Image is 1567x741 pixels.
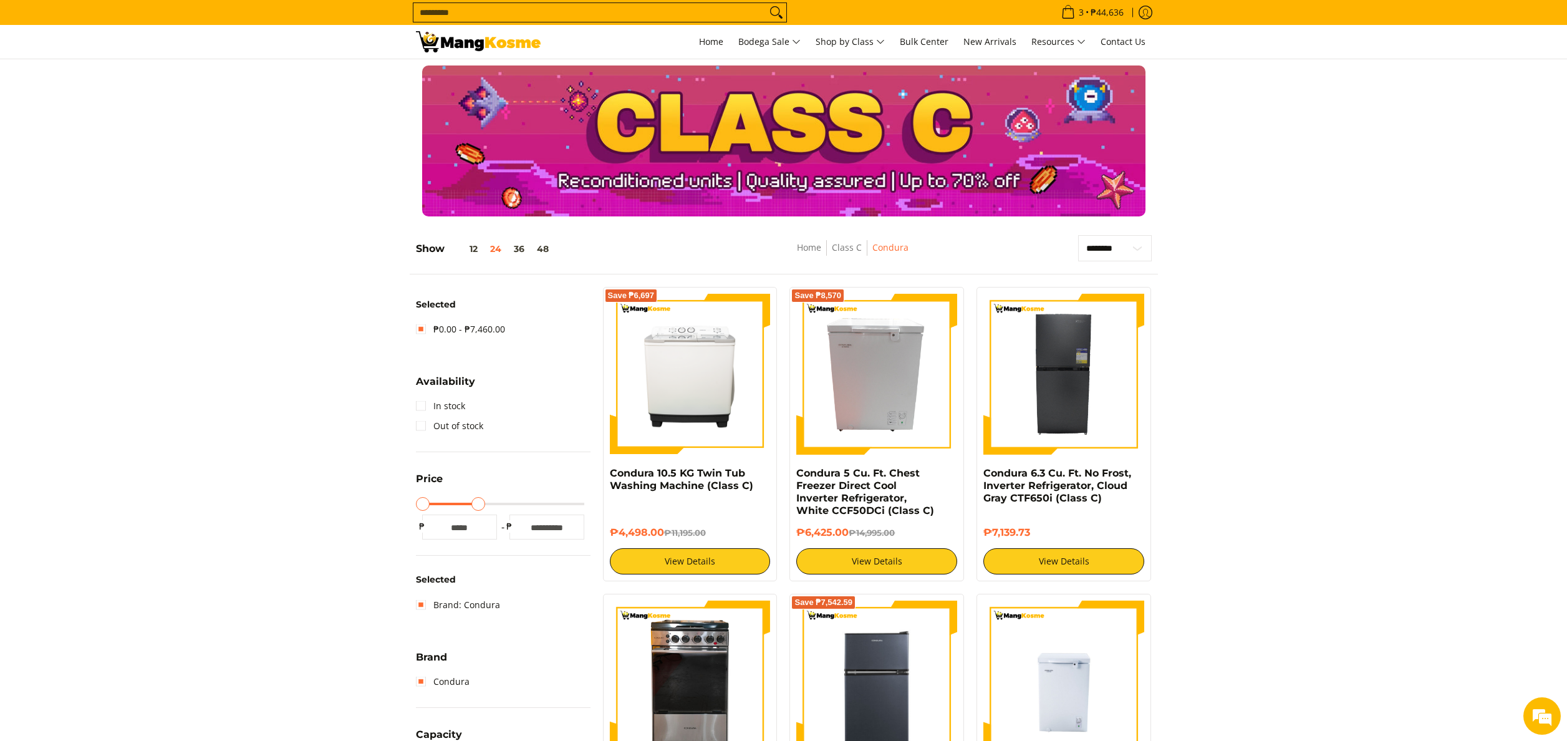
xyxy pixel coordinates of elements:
button: 24 [484,244,508,254]
a: Condura 10.5 KG Twin Tub Washing Machine (Class C) [610,467,753,492]
h5: Show [416,243,555,255]
span: Availability [416,377,475,387]
button: 12 [445,244,484,254]
nav: Breadcrumbs [708,240,996,268]
span: Save ₱6,697 [608,292,655,299]
span: Save ₱7,542.59 [794,599,852,606]
h6: ₱7,139.73 [983,526,1144,539]
a: New Arrivals [957,25,1023,59]
del: ₱11,195.00 [664,528,706,538]
a: Contact Us [1094,25,1152,59]
a: View Details [796,548,957,574]
span: ₱44,636 [1089,8,1126,17]
span: Bulk Center [900,36,948,47]
span: ₱ [416,520,428,533]
a: Condura 5 Cu. Ft. Chest Freezer Direct Cool Inverter Refrigerator, White CCF50DCi (Class C) [796,467,934,516]
a: In stock [416,396,465,416]
a: Out of stock [416,416,483,436]
a: View Details [610,548,771,574]
span: ₱ [503,520,516,533]
nav: Main Menu [553,25,1152,59]
h6: ₱6,425.00 [796,526,957,539]
span: Save ₱8,570 [794,292,841,299]
a: Resources [1025,25,1092,59]
span: Contact Us [1101,36,1145,47]
a: Brand: Condura [416,595,500,615]
button: 36 [508,244,531,254]
a: Class C [832,241,862,253]
a: View Details [983,548,1144,574]
h6: Selected [416,299,591,311]
h6: Selected [416,574,591,586]
span: 3 [1077,8,1086,17]
button: 48 [531,244,555,254]
span: • [1058,6,1127,19]
span: Capacity [416,730,462,740]
img: Class C Home &amp; Business Appliances: Up to 70% Off l Mang Kosme Condura [416,31,541,52]
a: ₱0.00 - ₱7,460.00 [416,319,505,339]
summary: Open [416,474,443,493]
button: Search [766,3,786,22]
img: Condura 10.5 KG Twin Tub Washing Machine (Class C) [610,294,771,455]
span: Condura [872,240,909,256]
a: Bulk Center [894,25,955,59]
span: Resources [1031,34,1086,50]
span: New Arrivals [963,36,1016,47]
span: Brand [416,652,447,662]
a: Shop by Class [809,25,891,59]
span: Bodega Sale [738,34,801,50]
a: Condura 6.3 Cu. Ft. No Frost, Inverter Refrigerator, Cloud Gray CTF650i (Class C) [983,467,1131,504]
a: Home [797,241,821,253]
img: Condura 6.3 Cu. Ft. No Frost, Inverter Refrigerator, Cloud Gray CTF650i (Class C) [983,294,1144,455]
a: Home [693,25,730,59]
a: Bodega Sale [732,25,807,59]
span: Home [699,36,723,47]
span: Price [416,474,443,484]
a: Condura [416,672,470,692]
h6: ₱4,498.00 [610,526,771,539]
summary: Open [416,377,475,396]
img: Condura 5 Cu. Ft. Chest Freezer Direct Cool Inverter Refrigerator, White CCF50DCi (Class C) [796,294,957,455]
del: ₱14,995.00 [849,528,895,538]
span: Shop by Class [816,34,885,50]
summary: Open [416,652,447,672]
